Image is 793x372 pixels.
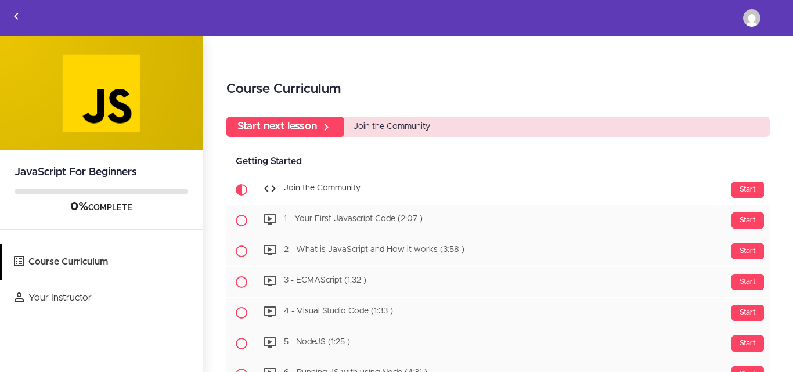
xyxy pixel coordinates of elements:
div: Start [731,274,764,290]
span: Join the Community [354,122,430,131]
a: Start 3 - ECMAScript (1:32 ) [226,267,770,297]
div: Start [731,243,764,259]
span: Current item [226,175,257,205]
div: Start [731,212,764,229]
svg: Back to courses [9,9,23,23]
img: ghulamnadeem2012@gmail.com [743,9,760,27]
span: Join the Community [284,185,361,193]
h2: Course Curriculum [226,80,770,99]
span: 2 - What is JavaScript and How it works (3:58 ) [284,246,464,254]
a: Back to courses [1,1,32,35]
a: Start 5 - NodeJS (1:25 ) [226,328,770,359]
span: 4 - Visual Studio Code (1:33 ) [284,308,393,316]
a: Start 2 - What is JavaScript and How it works (3:58 ) [226,236,770,266]
a: Start 1 - Your First Javascript Code (2:07 ) [226,205,770,236]
a: Start 4 - Visual Studio Code (1:33 ) [226,298,770,328]
div: Getting Started [226,149,770,175]
div: Start [731,305,764,321]
span: 0% [70,201,88,212]
a: Current item Start Join the Community [226,175,770,205]
span: 3 - ECMAScript (1:32 ) [284,277,366,285]
div: Start [731,182,764,198]
span: 5 - NodeJS (1:25 ) [284,338,350,346]
div: COMPLETE [15,200,188,215]
div: Start [731,335,764,352]
a: Start next lesson [226,117,344,137]
a: Course Curriculum [2,244,203,280]
a: Your Instructor [2,280,203,316]
span: 1 - Your First Javascript Code (2:07 ) [284,215,423,223]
